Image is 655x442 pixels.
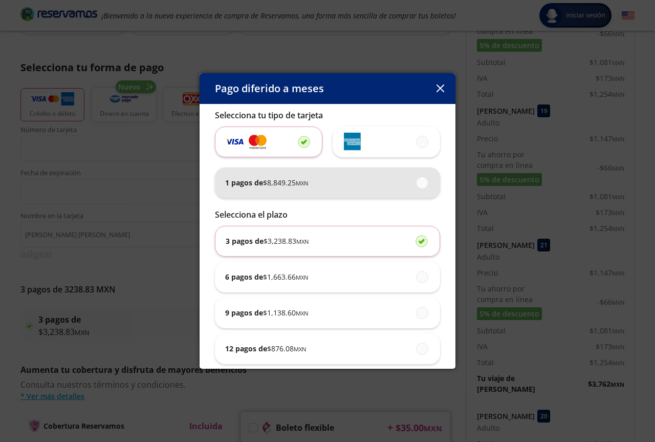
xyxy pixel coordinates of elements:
[296,238,309,245] small: MXN
[596,383,645,432] iframe: Messagebird Livechat Widget
[296,179,308,187] small: MXN
[215,208,440,221] p: Selecciona el plazo
[267,343,306,354] span: $ 876.08
[264,236,309,246] span: $ 3,238.83
[215,81,324,96] p: Pago diferido a meses
[263,271,308,282] span: $ 1,663.66
[296,273,308,281] small: MXN
[225,271,308,282] p: 6 pagos de
[249,134,267,150] img: svg+xml;base64,PD94bWwgdmVyc2lvbj0iMS4wIiBlbmNvZGluZz0iVVRGLTgiIHN0YW5kYWxvbmU9Im5vIj8+Cjxzdmcgd2...
[225,307,308,318] p: 9 pagos de
[294,345,306,353] small: MXN
[343,133,361,151] img: svg+xml;base64,PD94bWwgdmVyc2lvbj0iMS4wIiBlbmNvZGluZz0iVVRGLTgiIHN0YW5kYWxvbmU9Im5vIj8+Cjxzdmcgd2...
[225,177,308,188] p: 1 pagos de
[296,309,308,317] small: MXN
[226,136,244,148] img: svg+xml;base64,PD94bWwgdmVyc2lvbj0iMS4wIiBlbmNvZGluZz0iVVRGLTgiIHN0YW5kYWxvbmU9Im5vIj8+Cjxzdmcgd2...
[263,177,308,188] span: $ 8,849.25
[215,109,440,121] p: Selecciona tu tipo de tarjeta
[226,236,309,246] p: 3 pagos de
[225,343,306,354] p: 12 pagos de
[263,307,308,318] span: $ 1,138.60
